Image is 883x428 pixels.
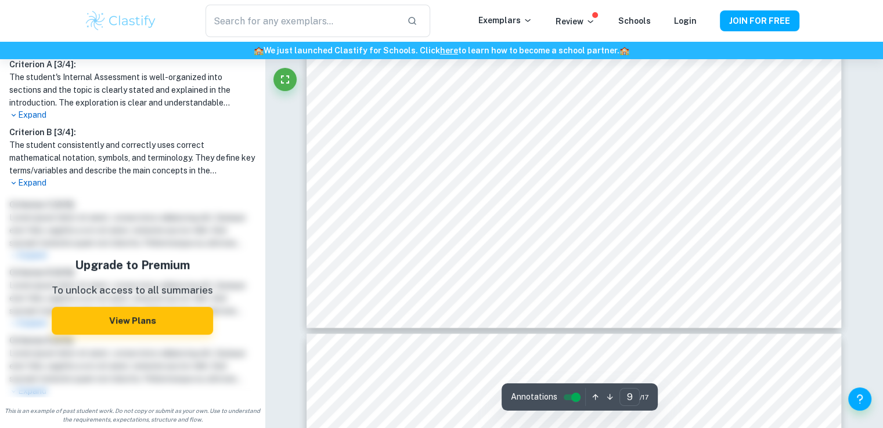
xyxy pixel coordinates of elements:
span: 🏫 [619,46,629,55]
a: Login [674,16,697,26]
p: To unlock access to all summaries [52,283,213,298]
h5: Upgrade to Premium [52,256,213,274]
button: Help and Feedback [848,387,871,411]
p: Expand [9,177,255,189]
input: Search for any exemplars... [206,5,397,37]
span: Annotations [511,391,557,403]
button: Fullscreen [273,68,297,91]
h6: Criterion A [ 3 / 4 ]: [9,58,255,71]
a: here [440,46,458,55]
p: Review [556,15,595,28]
button: JOIN FOR FREE [720,10,799,31]
span: 🏫 [254,46,264,55]
span: This is an example of past student work. Do not copy or submit as your own. Use to understand the... [5,407,260,424]
img: Clastify logo [84,9,158,32]
button: View Plans [52,307,213,335]
span: / 17 [640,392,648,402]
h1: The student's Internal Assessment is well-organized into sections and the topic is clearly stated... [9,71,255,109]
p: Expand [9,109,255,121]
p: Exemplars [478,14,532,27]
h6: We just launched Clastify for Schools. Click to learn how to become a school partner. [2,44,881,57]
a: Schools [618,16,651,26]
h1: The student consistently and correctly uses correct mathematical notation, symbols, and terminolo... [9,139,255,177]
h6: Criterion B [ 3 / 4 ]: [9,126,255,139]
